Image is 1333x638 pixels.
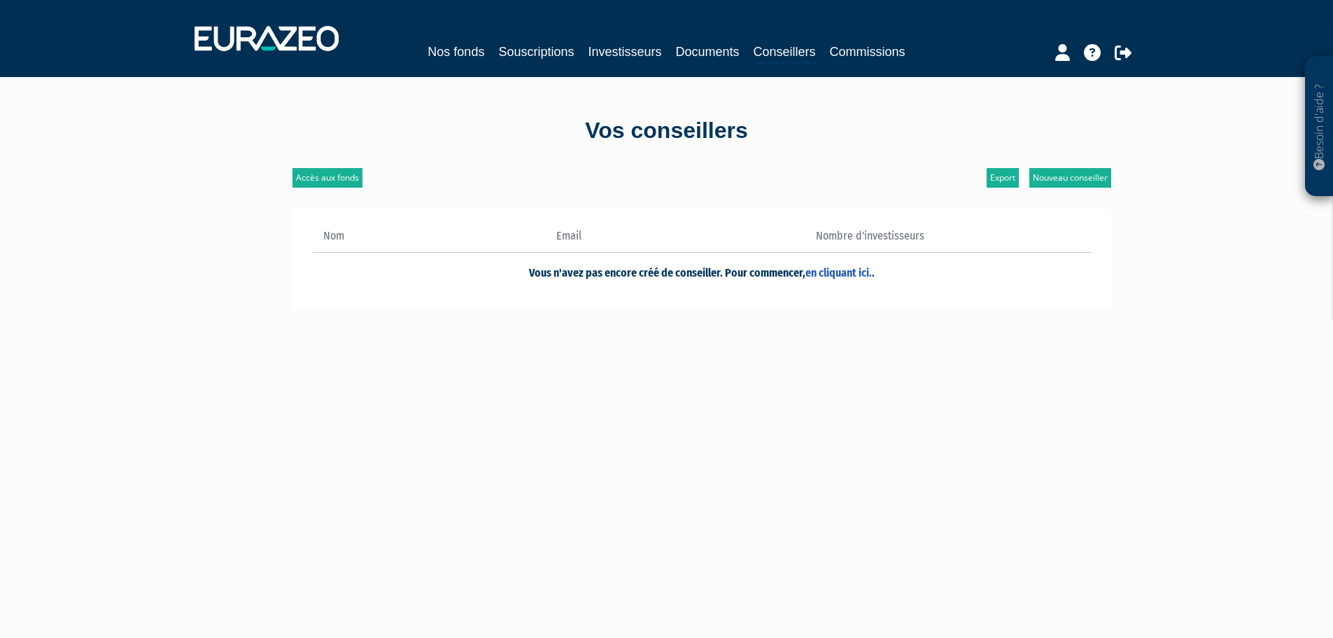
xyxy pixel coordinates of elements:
[313,228,546,252] th: Nom
[546,228,701,252] th: Email
[313,252,1091,291] td: Vous n'avez pas encore créé de conseiller. Pour commencer, .
[268,115,1066,147] div: Vos conseillers
[701,228,935,252] th: Nombre d'investisseurs
[498,42,574,62] a: Souscriptions
[805,266,872,279] a: en cliquant ici.
[428,42,484,62] a: Nos fonds
[830,42,905,62] a: Commissions
[588,42,661,62] a: Investisseurs
[292,168,362,188] a: Accès aux fonds
[676,42,740,62] a: Documents
[754,42,816,64] a: Conseillers
[1311,64,1327,190] p: Besoin d'aide ?
[987,168,1019,188] a: Export
[195,26,339,51] img: 1732889491-logotype_eurazeo_blanc_rvb.png
[1029,168,1111,188] a: Nouveau conseiller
